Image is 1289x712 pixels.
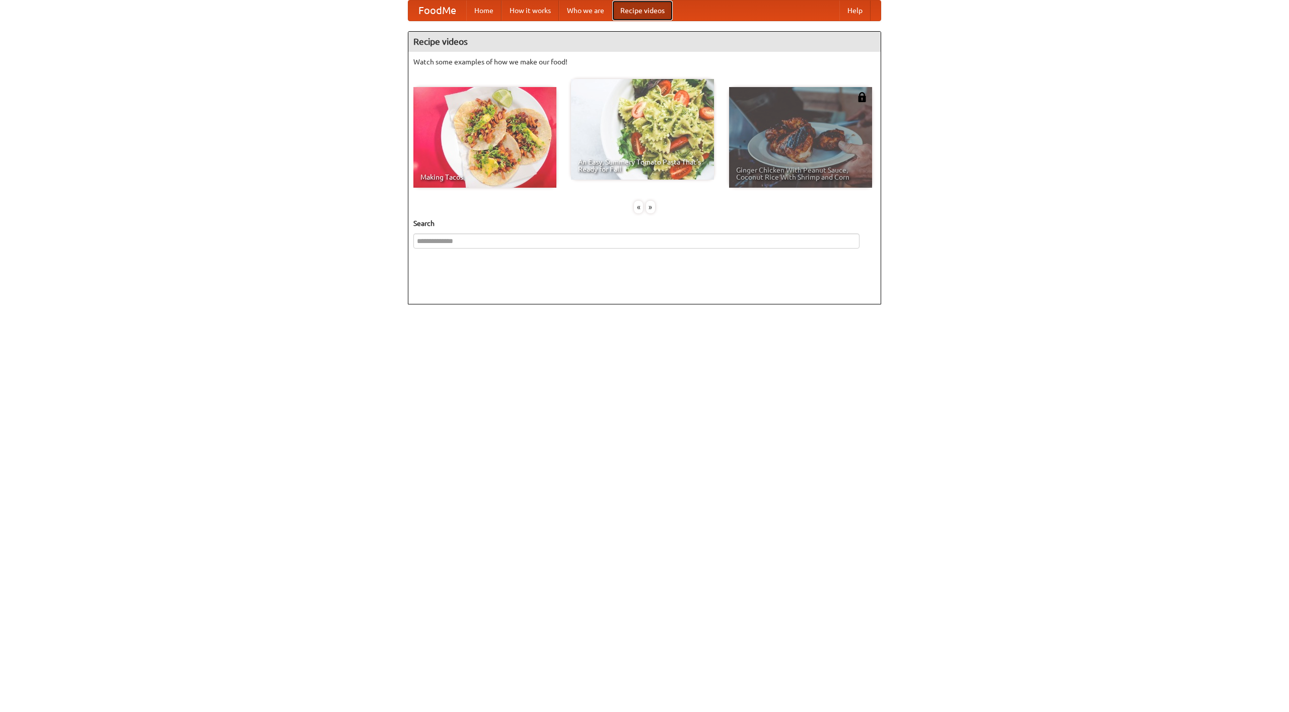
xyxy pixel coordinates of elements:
a: Home [466,1,502,21]
p: Watch some examples of how we make our food! [413,57,876,67]
a: Recipe videos [612,1,673,21]
div: » [646,201,655,213]
a: Who we are [559,1,612,21]
a: An Easy, Summery Tomato Pasta That's Ready for Fall [571,79,714,180]
h5: Search [413,218,876,228]
span: Making Tacos [420,174,549,181]
a: How it works [502,1,559,21]
a: Help [839,1,871,21]
a: Making Tacos [413,87,556,188]
img: 483408.png [857,92,867,102]
a: FoodMe [408,1,466,21]
span: An Easy, Summery Tomato Pasta That's Ready for Fall [578,159,707,173]
div: « [634,201,643,213]
h4: Recipe videos [408,32,881,52]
